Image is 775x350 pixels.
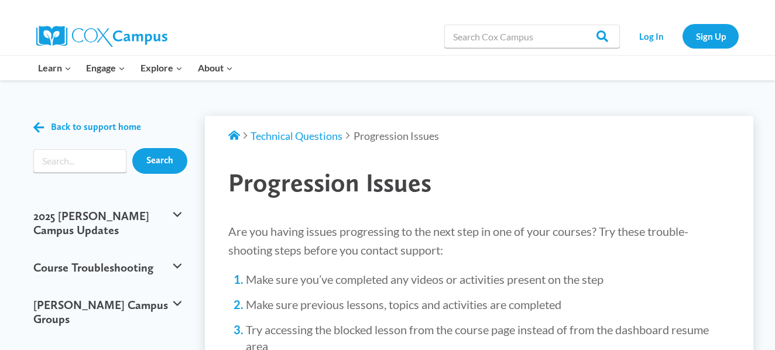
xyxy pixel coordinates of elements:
[354,129,439,142] span: Progression Issues
[626,24,677,48] a: Log In
[228,222,731,259] p: Are you having issues progressing to the next step in one of your courses? Try these trouble-shoo...
[140,60,183,76] span: Explore
[33,119,141,136] a: Back to support home
[28,197,187,249] button: 2025 [PERSON_NAME] Campus Updates
[38,60,71,76] span: Learn
[246,296,731,313] li: Make sure previous lessons, topics and activities are completed
[444,25,620,48] input: Search Cox Campus
[30,56,240,80] nav: Primary Navigation
[51,122,141,133] span: Back to support home
[626,24,739,48] nav: Secondary Navigation
[28,249,187,286] button: Course Troubleshooting
[683,24,739,48] a: Sign Up
[86,60,125,76] span: Engage
[36,26,167,47] img: Cox Campus
[33,149,126,173] form: Search form
[228,167,431,198] span: Progression Issues
[198,60,233,76] span: About
[132,148,187,174] input: Search
[28,286,187,338] button: [PERSON_NAME] Campus Groups
[246,271,731,287] li: Make sure you’ve completed any videos or activities present on the step
[33,149,126,173] input: Search input
[251,129,342,142] a: Technical Questions
[228,129,240,142] a: Support Home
